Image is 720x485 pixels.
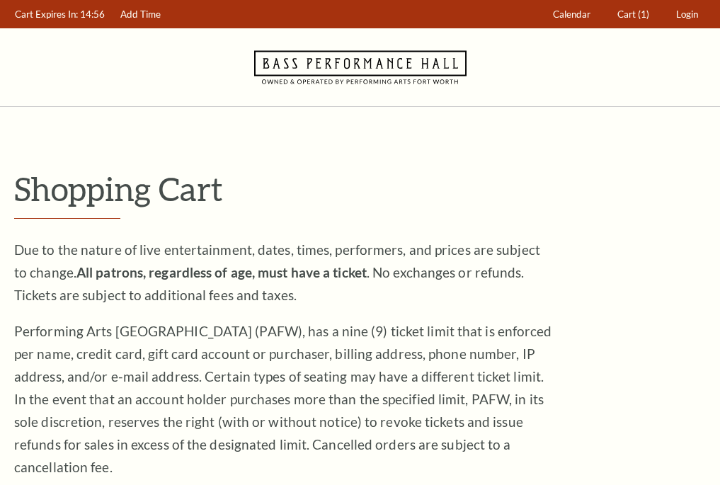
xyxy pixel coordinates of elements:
[617,8,636,20] span: Cart
[611,1,656,28] a: Cart (1)
[676,8,698,20] span: Login
[553,8,590,20] span: Calendar
[80,8,105,20] span: 14:56
[14,241,540,303] span: Due to the nature of live entertainment, dates, times, performers, and prices are subject to chan...
[547,1,598,28] a: Calendar
[670,1,705,28] a: Login
[76,264,367,280] strong: All patrons, regardless of age, must have a ticket
[638,8,649,20] span: (1)
[114,1,168,28] a: Add Time
[15,8,78,20] span: Cart Expires In:
[14,171,706,207] p: Shopping Cart
[14,320,552,479] p: Performing Arts [GEOGRAPHIC_DATA] (PAFW), has a nine (9) ticket limit that is enforced per name, ...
